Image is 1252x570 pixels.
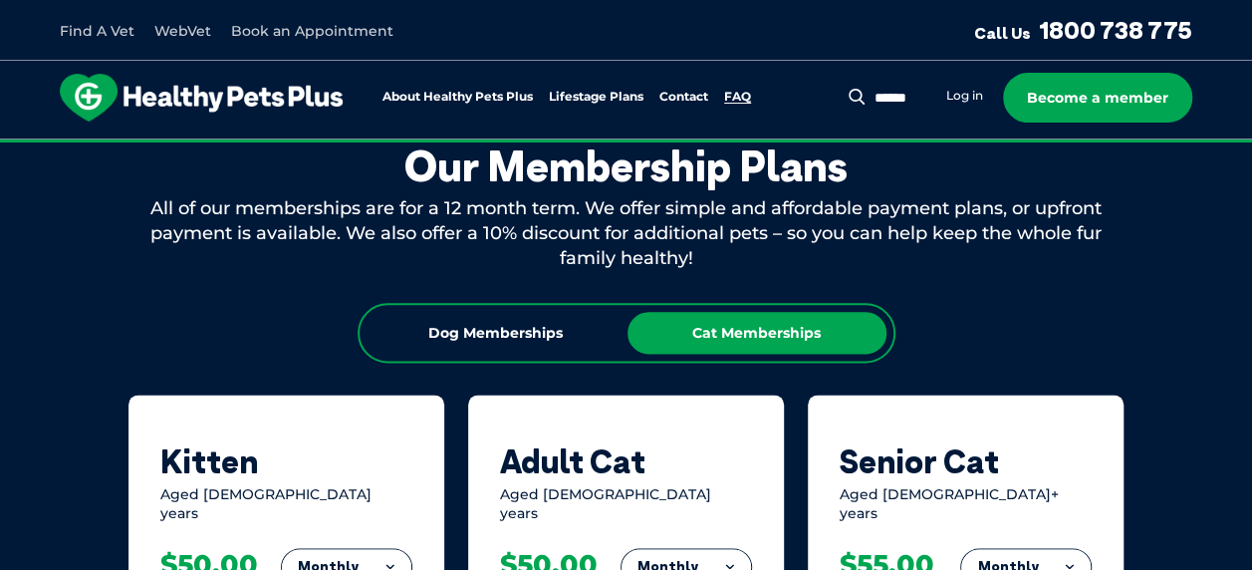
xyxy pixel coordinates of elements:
[500,485,752,524] div: Aged [DEMOGRAPHIC_DATA] years
[382,91,533,104] a: About Healthy Pets Plus
[1003,73,1192,123] a: Become a member
[60,74,343,122] img: hpp-logo
[840,442,1092,480] div: Senior Cat
[160,485,412,524] div: Aged [DEMOGRAPHIC_DATA] years
[974,15,1192,45] a: Call Us1800 738 775
[367,312,626,354] div: Dog Memberships
[254,140,998,157] span: Proactive, preventative wellness program designed to keep your pet healthier and happier for longer
[128,196,1125,272] div: All of our memberships are for a 12 month term. We offer simple and affordable payment plans, or ...
[549,91,643,104] a: Lifestage Plans
[128,142,1125,191] div: Our Membership Plans
[60,22,134,40] a: Find A Vet
[500,442,752,480] div: Adult Cat
[154,22,211,40] a: WebVet
[659,91,708,104] a: Contact
[840,485,1092,524] div: Aged [DEMOGRAPHIC_DATA]+ years
[974,23,1031,43] span: Call Us
[946,88,983,104] a: Log in
[724,91,751,104] a: FAQ
[845,87,870,107] button: Search
[627,312,886,354] div: Cat Memberships
[160,442,412,480] div: Kitten
[231,22,393,40] a: Book an Appointment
